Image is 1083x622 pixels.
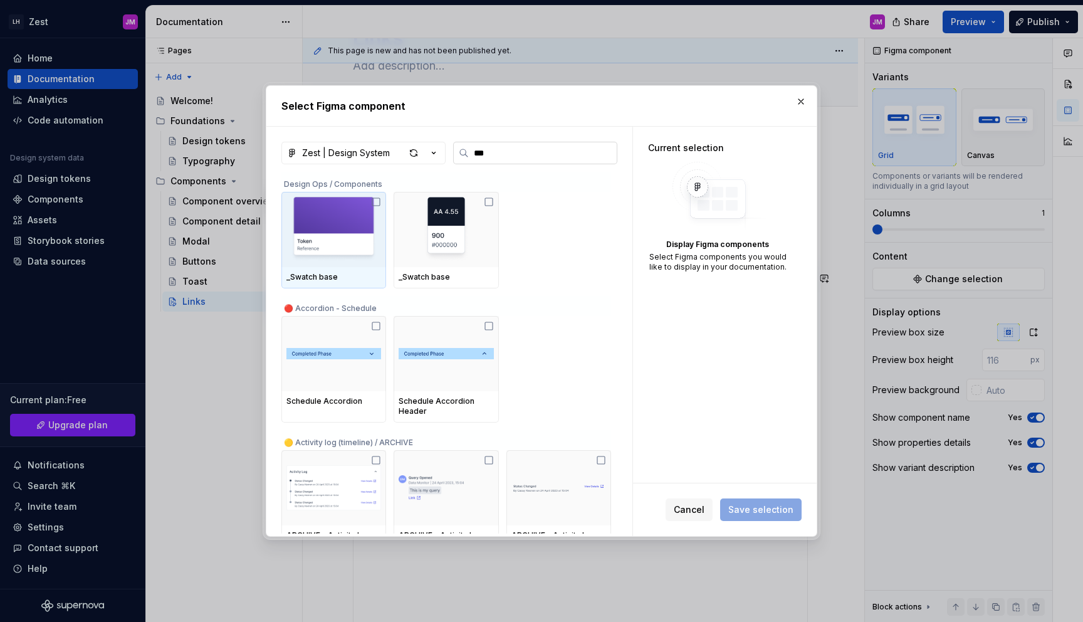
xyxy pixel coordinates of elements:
[281,296,611,316] div: 🔴 Accordion - Schedule
[281,98,802,113] h2: Select Figma component
[648,252,787,272] div: Select Figma components you would like to display in your documentation.
[302,147,390,159] div: Zest | Design System
[648,142,787,154] div: Current selection
[399,530,493,551] div: ARCHIVE - Activity Log Item
[648,240,787,250] div: Display Figma components
[286,272,381,282] div: _Swatch base
[666,498,713,521] button: Cancel
[286,396,381,406] div: Schedule Accordion
[399,396,493,416] div: Schedule Accordion Header
[281,142,446,164] button: Zest | Design System
[281,172,611,192] div: Design Ops / Components
[286,530,381,540] div: ARCHIVE - Activity Log
[511,530,606,551] div: ARCHIVE - Activity Log Item
[399,272,493,282] div: _Swatch base
[674,503,704,516] span: Cancel
[281,430,611,450] div: 🟡 Activity log (timeline) / ARCHIVE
